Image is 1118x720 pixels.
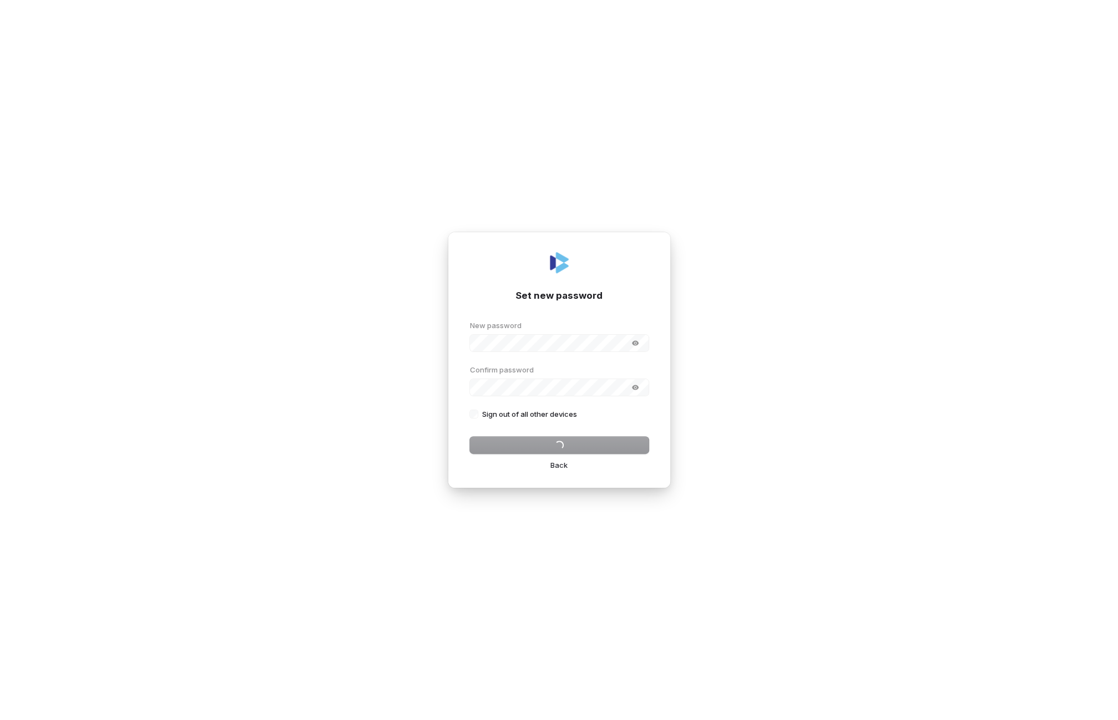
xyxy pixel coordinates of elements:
p: Sign out of all other devices [482,409,577,419]
button: Show password [624,381,646,394]
button: Show password [624,336,646,350]
img: Coverbase [546,249,573,276]
h1: Set new password [470,289,649,303]
a: Back [550,460,568,470]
